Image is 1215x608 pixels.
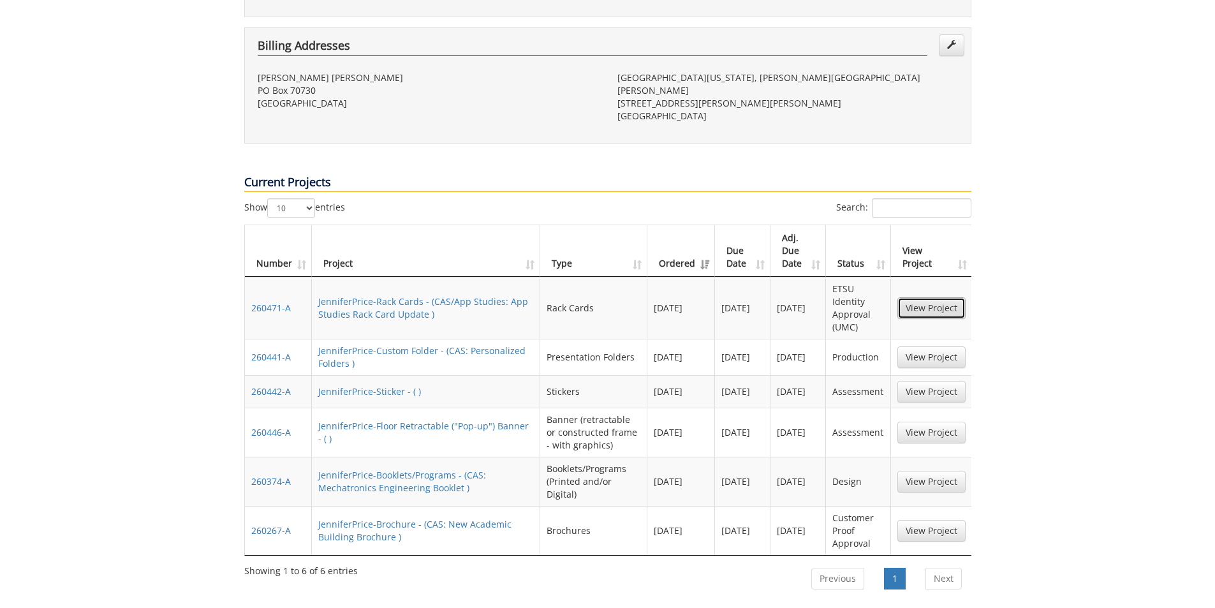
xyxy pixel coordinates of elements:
a: View Project [897,381,966,403]
td: Rack Cards [540,277,647,339]
td: ETSU Identity Approval (UMC) [826,277,890,339]
th: Adj. Due Date: activate to sort column ascending [770,225,826,277]
a: 260374-A [251,475,291,487]
p: [GEOGRAPHIC_DATA] [258,97,598,110]
a: View Project [897,346,966,368]
td: Assessment [826,408,890,457]
td: [DATE] [715,339,771,375]
th: Status: activate to sort column ascending [826,225,890,277]
a: Edit Addresses [939,34,964,56]
a: Next [925,568,962,589]
td: [DATE] [715,457,771,506]
label: Search: [836,198,971,218]
td: [DATE] [715,408,771,457]
a: JenniferPrice-Rack Cards - (CAS/App Studies: App Studies Rack Card Update ) [318,295,528,320]
a: JenniferPrice-Booklets/Programs - (CAS: Mechatronics Engineering Booklet ) [318,469,486,494]
p: PO Box 70730 [258,84,598,97]
a: JenniferPrice-Sticker - ( ) [318,385,421,397]
a: View Project [897,297,966,319]
select: Showentries [267,198,315,218]
td: [DATE] [770,375,826,408]
td: Brochures [540,506,647,555]
a: 260442-A [251,385,291,397]
td: Assessment [826,375,890,408]
a: Previous [811,568,864,589]
th: Due Date: activate to sort column ascending [715,225,771,277]
td: Production [826,339,890,375]
td: Presentation Folders [540,339,647,375]
a: 260441-A [251,351,291,363]
td: [DATE] [715,506,771,555]
a: JenniferPrice-Floor Retractable ("Pop-up") Banner - ( ) [318,420,529,445]
td: Banner (retractable or constructed frame - with graphics) [540,408,647,457]
a: JenniferPrice-Brochure - (CAS: New Academic Building Brochure ) [318,518,512,543]
a: 260446-A [251,426,291,438]
a: 1 [884,568,906,589]
td: [DATE] [647,506,715,555]
td: [DATE] [770,277,826,339]
a: View Project [897,471,966,493]
p: [GEOGRAPHIC_DATA] [617,110,958,122]
td: [DATE] [715,375,771,408]
td: [DATE] [647,277,715,339]
td: [DATE] [770,457,826,506]
td: [DATE] [647,375,715,408]
td: [DATE] [715,277,771,339]
td: [DATE] [770,408,826,457]
th: Number: activate to sort column ascending [245,225,312,277]
input: Search: [872,198,971,218]
th: Ordered: activate to sort column ascending [647,225,715,277]
th: Project: activate to sort column ascending [312,225,540,277]
p: [GEOGRAPHIC_DATA][US_STATE], [PERSON_NAME][GEOGRAPHIC_DATA][PERSON_NAME] [617,71,958,97]
p: [PERSON_NAME] [PERSON_NAME] [258,71,598,84]
td: Booklets/Programs (Printed and/or Digital) [540,457,647,506]
td: [DATE] [647,457,715,506]
td: Customer Proof Approval [826,506,890,555]
td: Stickers [540,375,647,408]
th: Type: activate to sort column ascending [540,225,647,277]
a: 260267-A [251,524,291,537]
div: Showing 1 to 6 of 6 entries [244,560,358,577]
td: [DATE] [770,339,826,375]
p: [STREET_ADDRESS][PERSON_NAME][PERSON_NAME] [617,97,958,110]
p: Current Projects [244,174,971,192]
td: [DATE] [770,506,826,555]
th: View Project: activate to sort column ascending [891,225,972,277]
td: Design [826,457,890,506]
a: View Project [897,422,966,443]
td: [DATE] [647,408,715,457]
label: Show entries [244,198,345,218]
td: [DATE] [647,339,715,375]
a: View Project [897,520,966,542]
h4: Billing Addresses [258,40,927,56]
a: JenniferPrice-Custom Folder - (CAS: Personalized Folders ) [318,345,526,369]
a: 260471-A [251,302,291,314]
